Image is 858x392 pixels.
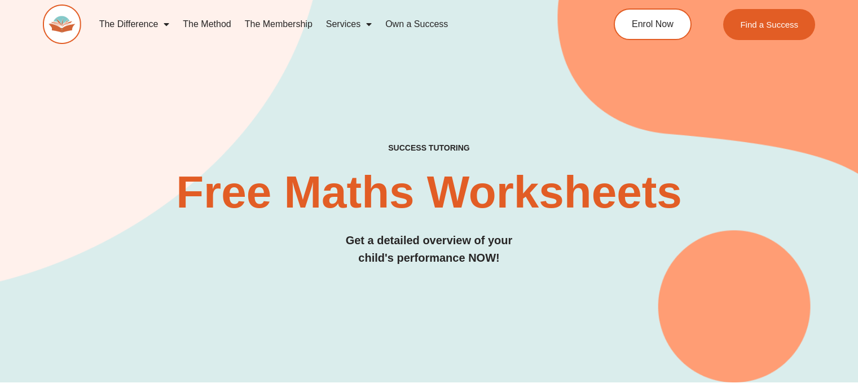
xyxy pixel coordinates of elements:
[43,143,815,153] h4: SUCCESS TUTORING​
[632,20,674,29] span: Enrol Now
[43,232,815,267] h3: Get a detailed overview of your child's performance NOW!
[723,9,815,40] a: Find a Success
[176,11,237,37] a: The Method
[43,170,815,215] h2: Free Maths Worksheets​
[379,11,455,37] a: Own a Success
[319,11,379,37] a: Services
[238,11,319,37] a: The Membership
[93,11,177,37] a: The Difference
[614,8,692,40] a: Enrol Now
[740,20,798,29] span: Find a Success
[93,11,570,37] nav: Menu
